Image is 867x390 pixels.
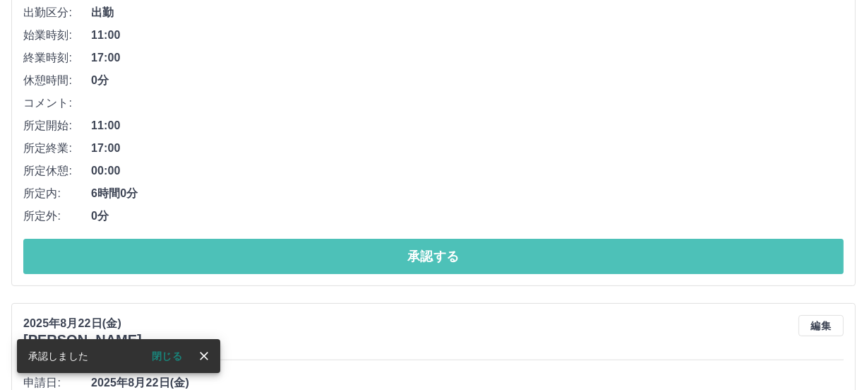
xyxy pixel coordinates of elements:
[91,162,844,179] span: 00:00
[23,162,91,179] span: 所定休憩:
[799,315,844,336] button: 編集
[23,4,91,21] span: 出勤区分:
[193,345,215,367] button: close
[91,4,844,21] span: 出勤
[91,140,844,157] span: 17:00
[23,27,91,44] span: 始業時刻:
[23,239,844,274] button: 承認する
[23,49,91,66] span: 終業時刻:
[91,27,844,44] span: 11:00
[91,185,844,202] span: 6時間0分
[140,345,193,367] button: 閉じる
[91,208,844,225] span: 0分
[91,49,844,66] span: 17:00
[28,343,88,369] div: 承認しました
[23,315,142,332] p: 2025年8月22日(金)
[23,208,91,225] span: 所定外:
[91,117,844,134] span: 11:00
[23,72,91,89] span: 休憩時間:
[23,140,91,157] span: 所定終業:
[23,117,91,134] span: 所定開始:
[91,72,844,89] span: 0分
[23,185,91,202] span: 所定内:
[23,332,142,348] h3: [PERSON_NAME]
[23,95,91,112] span: コメント:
